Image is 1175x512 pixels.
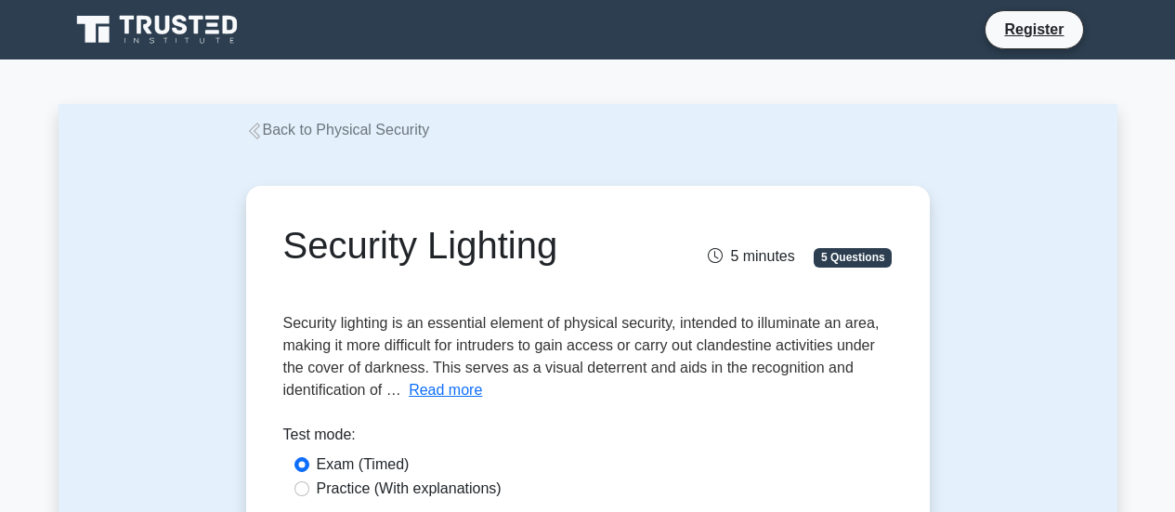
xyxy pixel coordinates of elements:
[814,248,892,267] span: 5 Questions
[317,453,410,476] label: Exam (Timed)
[283,315,880,398] span: Security lighting is an essential element of physical security, intended to illuminate an area, m...
[283,424,893,453] div: Test mode:
[993,18,1075,41] a: Register
[708,248,794,264] span: 5 minutes
[283,223,682,268] h1: Security Lighting
[246,122,430,138] a: Back to Physical Security
[317,478,502,500] label: Practice (With explanations)
[409,379,482,401] button: Read more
